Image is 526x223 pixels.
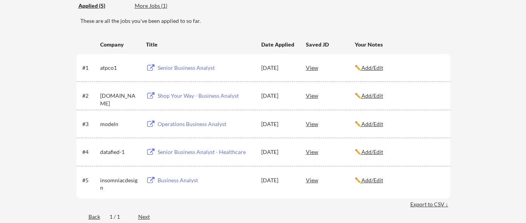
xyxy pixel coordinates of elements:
[100,92,139,107] div: [DOMAIN_NAME]
[82,92,97,100] div: #2
[361,177,383,183] u: Add/Edit
[100,120,139,128] div: modeln
[355,120,443,128] div: ✏️
[355,92,443,100] div: ✏️
[135,2,192,10] div: These are job applications we think you'd be a good fit for, but couldn't apply you to automatica...
[261,92,295,100] div: [DATE]
[361,92,383,99] u: Add/Edit
[109,213,129,221] div: 1 / 1
[78,2,129,10] div: These are all the jobs you've been applied to so far.
[261,41,295,48] div: Date Applied
[306,88,355,102] div: View
[82,176,97,184] div: #5
[355,148,443,156] div: ✏️
[306,37,355,51] div: Saved JD
[355,176,443,184] div: ✏️
[306,173,355,187] div: View
[306,61,355,74] div: View
[146,41,254,48] div: Title
[78,2,129,10] div: Applied (5)
[306,145,355,159] div: View
[138,213,159,221] div: Next
[410,201,450,208] div: Export to CSV ↓
[100,41,139,48] div: Company
[100,64,139,72] div: atpco1
[261,120,295,128] div: [DATE]
[82,120,97,128] div: #3
[361,64,383,71] u: Add/Edit
[158,148,254,156] div: Senior Business Analyst - Healthcare
[158,64,254,72] div: Senior Business Analyst
[80,17,450,25] div: These are all the jobs you've been applied to so far.
[135,2,192,10] div: More Jobs (1)
[100,176,139,192] div: insomniacdesign
[355,41,443,48] div: Your Notes
[82,148,97,156] div: #4
[261,176,295,184] div: [DATE]
[76,213,100,221] div: Back
[261,148,295,156] div: [DATE]
[158,176,254,184] div: Business Analyst
[355,64,443,72] div: ✏️
[261,64,295,72] div: [DATE]
[361,149,383,155] u: Add/Edit
[361,121,383,127] u: Add/Edit
[158,92,254,100] div: Shop Your Way - Business Analyst
[158,120,254,128] div: Operations Business Analyst
[82,64,97,72] div: #1
[100,148,139,156] div: datafied-1
[306,117,355,131] div: View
